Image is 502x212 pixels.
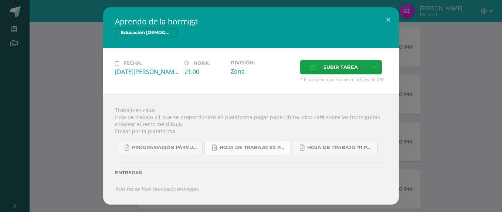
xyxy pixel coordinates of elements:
[115,185,199,192] i: Aún no se han realizado entregas
[115,170,387,175] label: Entregas
[378,7,399,33] button: Close (Esc)
[103,94,399,205] div: Trabajo en casa: Hoja de trabajo #1 que se proporcionará en plataforma pegar papel china color ca...
[307,145,374,151] span: hoja de trabajo #1 Párvulos A-B 4ta. Unidad 2025.pdf
[300,76,387,83] span: * El tamaño máximo permitido es 50 MB
[115,68,179,76] div: [DATE][PERSON_NAME]
[204,141,290,155] a: hoja de trabajo #2 Párvulo 4ta. Unidad 2025.pdf
[115,16,387,27] h2: Aprendo de la hormiga
[194,60,210,66] span: Hora:
[123,60,142,66] span: Fecha:
[231,67,294,75] div: Zona
[117,141,203,155] a: Programación Párvulos A-B 4ta. Unidad 2025.pdf
[132,145,199,151] span: Programación Párvulos A-B 4ta. Unidad 2025.pdf
[115,28,178,37] span: Educación [DEMOGRAPHIC_DATA]
[220,145,286,151] span: hoja de trabajo #2 Párvulo 4ta. Unidad 2025.pdf
[292,141,378,155] a: hoja de trabajo #1 Párvulos A-B 4ta. Unidad 2025.pdf
[231,60,294,65] label: División:
[184,68,225,76] div: 21:00
[323,60,358,74] span: Subir tarea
